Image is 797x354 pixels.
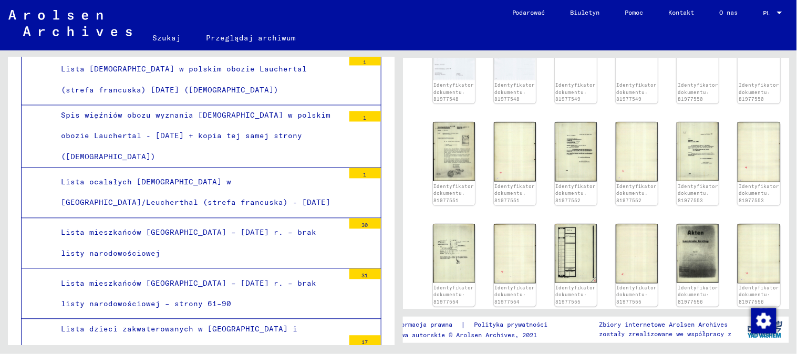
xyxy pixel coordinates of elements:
img: 001.jpg [677,122,719,181]
font: 1 [364,59,367,66]
a: Identyfikator dokumentu: 81977552 [555,184,596,204]
a: Identyfikator dokumentu: 81977549 [617,82,657,102]
img: 002.jpg [738,224,780,284]
font: Lista mieszkańców [GEOGRAPHIC_DATA] – [DATE] r. – brak listy narodowościowej – strony 61–90 [61,279,316,309]
img: 001.jpg [555,224,597,283]
img: 001.jpg [677,224,719,283]
a: Identyfikator dokumentu: 81977550 [739,82,779,102]
font: Polityka prywatności [474,320,547,328]
font: Biuletyn [571,8,600,16]
img: 002.jpg [616,224,658,284]
a: Identyfikator dokumentu: 81977556 [739,285,779,305]
a: Identyfikator dokumentu: 81977556 [678,285,718,305]
img: 001.jpg [433,122,475,181]
a: Identyfikator dokumentu: 81977551 [433,184,474,204]
a: Informacja prawna [390,319,461,330]
div: Zmiana zgody [751,308,776,333]
a: Identyfikator dokumentu: 81977554 [433,285,474,305]
a: Identyfikator dokumentu: 81977554 [494,285,535,305]
font: Podarować [512,8,545,16]
font: zostały zrealizowane we współpracy z [599,330,731,338]
img: Zmiana zgody [751,308,777,334]
a: Identyfikator dokumentu: 81977555 [555,285,596,305]
img: 002.jpg [494,224,536,284]
a: Identyfikator dokumentu: 81977550 [678,82,718,102]
img: 002.jpg [616,122,658,182]
font: | [461,320,465,329]
a: Identyfikator dokumentu: 81977555 [617,285,657,305]
font: Lista [DEMOGRAPHIC_DATA] w polskim obozie Lauchertal (strefa francuska) [DATE] ([DEMOGRAPHIC_DATA]) [61,65,307,95]
font: Przeglądaj archiwum [206,33,296,43]
font: 1 [364,115,367,122]
a: Identyfikator dokumentu: 81977548 [494,82,535,102]
font: Lista mieszkańców [GEOGRAPHIC_DATA] – [DATE] r. – brak listy narodowościowej [61,228,316,258]
font: Szukaj [153,33,181,43]
a: Polityka prywatności [465,319,560,330]
font: PL [763,9,771,17]
img: 002.jpg [494,122,536,182]
font: 1 [364,172,367,179]
a: Przeglądaj archiwum [194,25,309,50]
img: Arolsen_neg.svg [8,10,132,36]
font: O nas [720,8,738,16]
a: Identyfikator dokumentu: 81977553 [739,184,779,204]
font: Spis więźniów obozu wyznania [DEMOGRAPHIC_DATA] w polskim obozie Lauchertal - [DATE] + kopia tej ... [61,111,330,161]
font: 17 [362,339,368,346]
font: Zbiory internetowe Arolsen Archives [599,320,728,328]
font: 30 [362,222,368,229]
a: Identyfikator dokumentu: 81977551 [494,184,535,204]
img: yv_logo.png [746,316,785,342]
a: Identyfikator dokumentu: 81977548 [433,82,474,102]
a: Identyfikator dokumentu: 81977549 [555,82,596,102]
img: 001.jpg [555,122,597,181]
font: Prawa autorskie © Arolsen Archives, 2021 [390,331,537,339]
a: Identyfikator dokumentu: 81977553 [678,184,718,204]
font: Pomoc [625,8,644,16]
img: 002.jpg [738,122,780,182]
a: Identyfikator dokumentu: 81977552 [617,184,657,204]
font: Kontakt [669,8,695,16]
font: Informacja prawna [390,320,452,328]
font: Lista ocalałych [DEMOGRAPHIC_DATA] w [GEOGRAPHIC_DATA]/Leucherthal (strefa francuska) - [DATE] [61,178,330,207]
font: 31 [362,273,368,279]
a: Szukaj [140,25,194,50]
img: 001.jpg [433,224,475,283]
